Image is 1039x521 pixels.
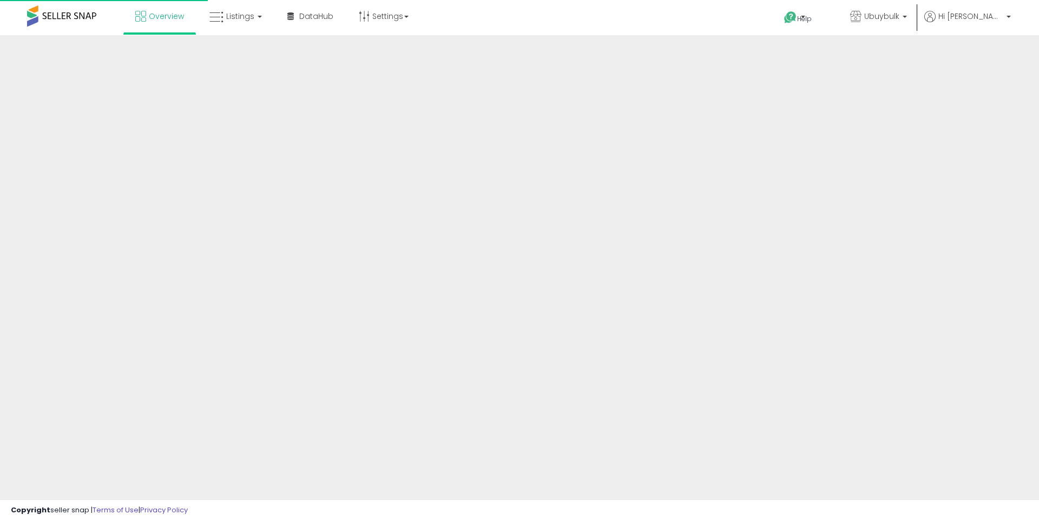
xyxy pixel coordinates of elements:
[226,11,254,22] span: Listings
[149,11,184,22] span: Overview
[775,3,833,35] a: Help
[938,11,1003,22] span: Hi [PERSON_NAME]
[299,11,333,22] span: DataHub
[784,11,797,24] i: Get Help
[864,11,899,22] span: Ubuybulk
[924,11,1011,35] a: Hi [PERSON_NAME]
[797,14,812,23] span: Help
